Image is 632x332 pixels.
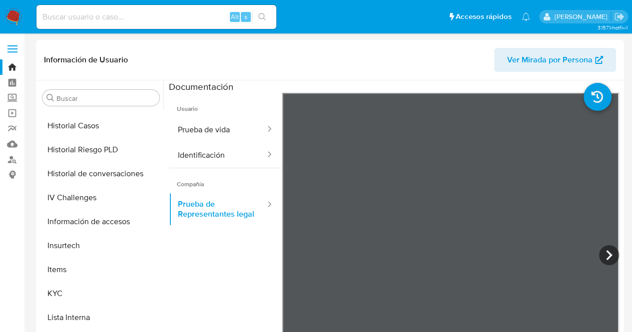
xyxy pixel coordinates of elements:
[231,12,239,21] span: Alt
[244,12,247,21] span: s
[252,10,272,24] button: search-icon
[507,48,593,72] span: Ver Mirada por Persona
[554,12,611,21] p: josefina.larrea@mercadolibre.com
[38,138,163,162] button: Historial Riesgo PLD
[614,11,625,22] a: Salir
[456,11,512,22] span: Accesos rápidos
[38,258,163,282] button: Items
[38,282,163,306] button: KYC
[494,48,616,72] button: Ver Mirada por Persona
[522,12,530,21] a: Notificaciones
[38,114,163,138] button: Historial Casos
[38,234,163,258] button: Insurtech
[56,94,155,103] input: Buscar
[38,306,163,330] button: Lista Interna
[36,10,276,23] input: Buscar usuario o caso...
[44,55,128,65] h1: Información de Usuario
[38,186,163,210] button: IV Challenges
[46,94,54,102] button: Buscar
[38,162,163,186] button: Historial de conversaciones
[38,210,163,234] button: Información de accesos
